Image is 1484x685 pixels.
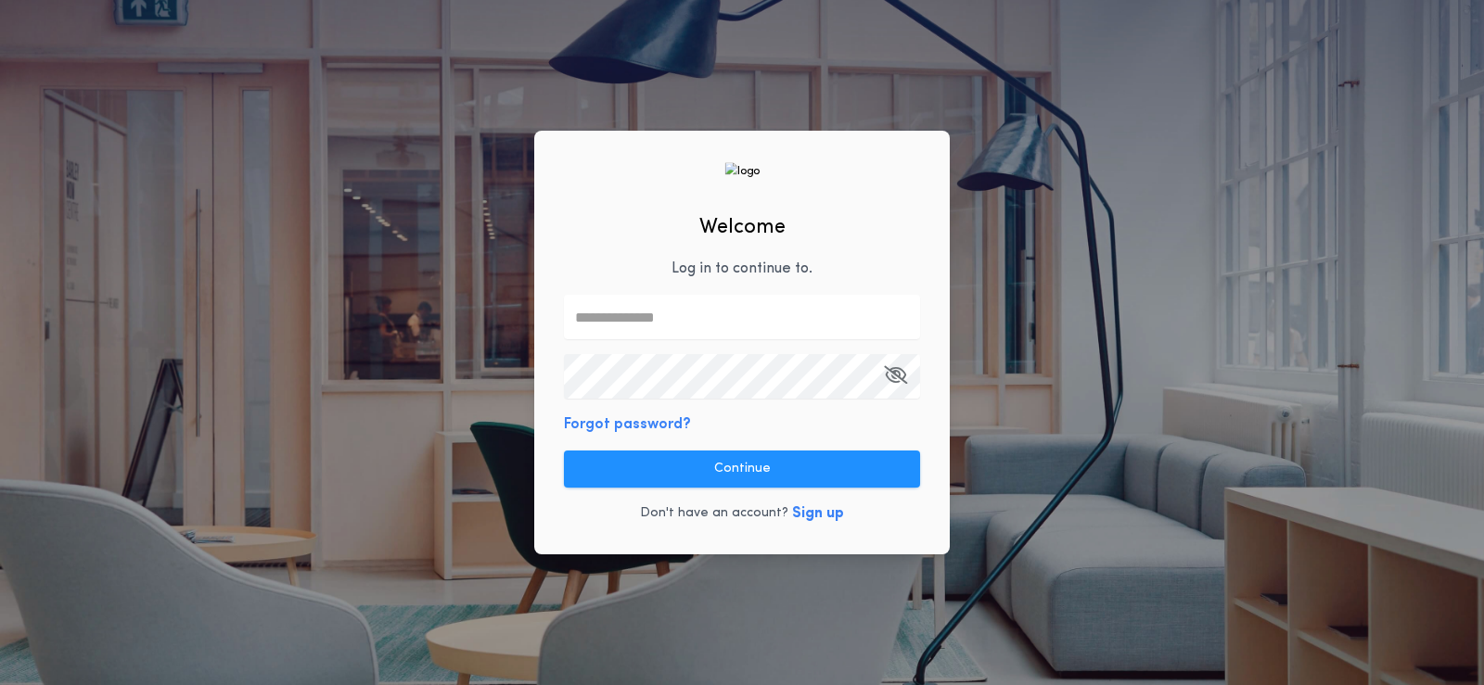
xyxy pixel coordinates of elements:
[640,504,788,523] p: Don't have an account?
[792,502,844,525] button: Sign up
[672,258,812,280] p: Log in to continue to .
[724,162,760,180] img: logo
[564,413,691,436] button: Forgot password?
[699,212,786,243] h2: Welcome
[564,450,920,488] button: Continue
